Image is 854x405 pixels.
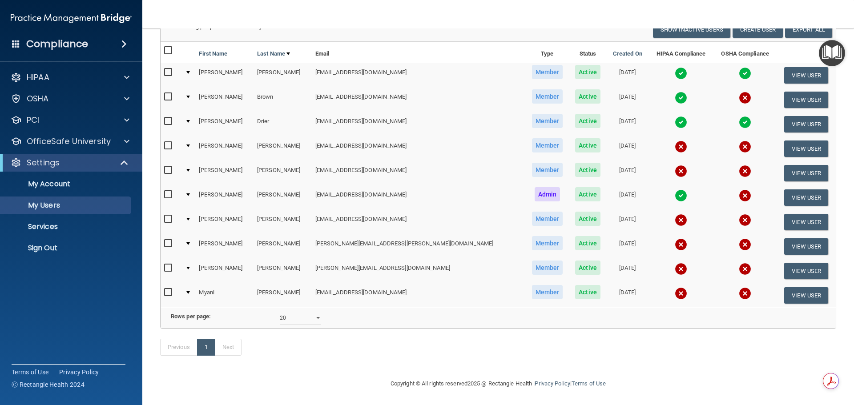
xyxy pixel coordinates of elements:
[606,185,649,210] td: [DATE]
[27,115,39,125] p: PCI
[575,89,600,104] span: Active
[784,238,828,255] button: View User
[739,263,751,275] img: cross.ca9f0e7f.svg
[27,136,111,147] p: OfficeSafe University
[675,214,687,226] img: cross.ca9f0e7f.svg
[171,313,211,320] b: Rows per page:
[6,201,127,210] p: My Users
[733,21,783,38] button: Create User
[532,114,563,128] span: Member
[27,93,49,104] p: OSHA
[784,92,828,108] button: View User
[739,287,751,300] img: cross.ca9f0e7f.svg
[739,140,751,153] img: cross.ca9f0e7f.svg
[700,342,843,377] iframe: Drift Widget Chat Controller
[11,72,129,83] a: HIPAA
[532,236,563,250] span: Member
[254,283,312,307] td: [PERSON_NAME]
[532,89,563,104] span: Member
[312,161,525,185] td: [EMAIL_ADDRESS][DOMAIN_NAME]
[195,210,254,234] td: [PERSON_NAME]
[575,187,600,201] span: Active
[6,222,127,231] p: Services
[312,88,525,112] td: [EMAIL_ADDRESS][DOMAIN_NAME]
[785,21,832,38] a: Export All
[675,263,687,275] img: cross.ca9f0e7f.svg
[575,163,600,177] span: Active
[11,157,129,168] a: Settings
[784,214,828,230] button: View User
[532,65,563,79] span: Member
[195,88,254,112] td: [PERSON_NAME]
[26,38,88,50] h4: Compliance
[312,283,525,307] td: [EMAIL_ADDRESS][DOMAIN_NAME]
[575,65,600,79] span: Active
[11,9,132,27] img: PMB logo
[575,236,600,250] span: Active
[312,63,525,88] td: [EMAIL_ADDRESS][DOMAIN_NAME]
[11,115,129,125] a: PCI
[784,287,828,304] button: View User
[675,238,687,251] img: cross.ca9f0e7f.svg
[195,136,254,161] td: [PERSON_NAME]
[675,189,687,202] img: tick.e7d51cea.svg
[819,40,845,66] button: Open Resource Center
[653,21,730,38] button: Show Inactive Users
[575,114,600,128] span: Active
[606,259,649,283] td: [DATE]
[195,161,254,185] td: [PERSON_NAME]
[312,42,525,63] th: Email
[649,42,713,63] th: HIPAA Compliance
[535,187,560,201] span: Admin
[254,88,312,112] td: Brown
[606,112,649,136] td: [DATE]
[59,368,99,377] a: Privacy Policy
[784,67,828,84] button: View User
[532,163,563,177] span: Member
[675,287,687,300] img: cross.ca9f0e7f.svg
[197,339,215,356] a: 1
[195,283,254,307] td: Myani
[739,92,751,104] img: cross.ca9f0e7f.svg
[254,63,312,88] td: [PERSON_NAME]
[532,261,563,275] span: Member
[675,165,687,177] img: cross.ca9f0e7f.svg
[336,369,661,398] div: Copyright © All rights reserved 2025 @ Rectangle Health | |
[784,165,828,181] button: View User
[195,234,254,259] td: [PERSON_NAME]
[784,189,828,206] button: View User
[312,185,525,210] td: [EMAIL_ADDRESS][DOMAIN_NAME]
[195,259,254,283] td: [PERSON_NAME]
[575,212,600,226] span: Active
[12,368,48,377] a: Terms of Use
[606,234,649,259] td: [DATE]
[532,212,563,226] span: Member
[27,72,49,83] p: HIPAA
[254,234,312,259] td: [PERSON_NAME]
[606,161,649,185] td: [DATE]
[312,234,525,259] td: [PERSON_NAME][EMAIL_ADDRESS][PERSON_NAME][DOMAIN_NAME]
[12,380,85,389] span: Ⓒ Rectangle Health 2024
[675,92,687,104] img: tick.e7d51cea.svg
[257,48,290,59] a: Last Name
[160,339,197,356] a: Previous
[613,48,642,59] a: Created On
[215,339,242,356] a: Next
[254,161,312,185] td: [PERSON_NAME]
[572,380,606,387] a: Terms of Use
[739,165,751,177] img: cross.ca9f0e7f.svg
[606,63,649,88] td: [DATE]
[532,138,563,152] span: Member
[713,42,777,63] th: OSHA Compliance
[312,259,525,283] td: [PERSON_NAME][EMAIL_ADDRESS][DOMAIN_NAME]
[739,238,751,251] img: cross.ca9f0e7f.svg
[6,244,127,253] p: Sign Out
[739,189,751,202] img: cross.ca9f0e7f.svg
[11,136,129,147] a: OfficeSafe University
[195,63,254,88] td: [PERSON_NAME]
[739,214,751,226] img: cross.ca9f0e7f.svg
[11,93,129,104] a: OSHA
[254,259,312,283] td: [PERSON_NAME]
[675,116,687,128] img: tick.e7d51cea.svg
[6,180,127,188] p: My Account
